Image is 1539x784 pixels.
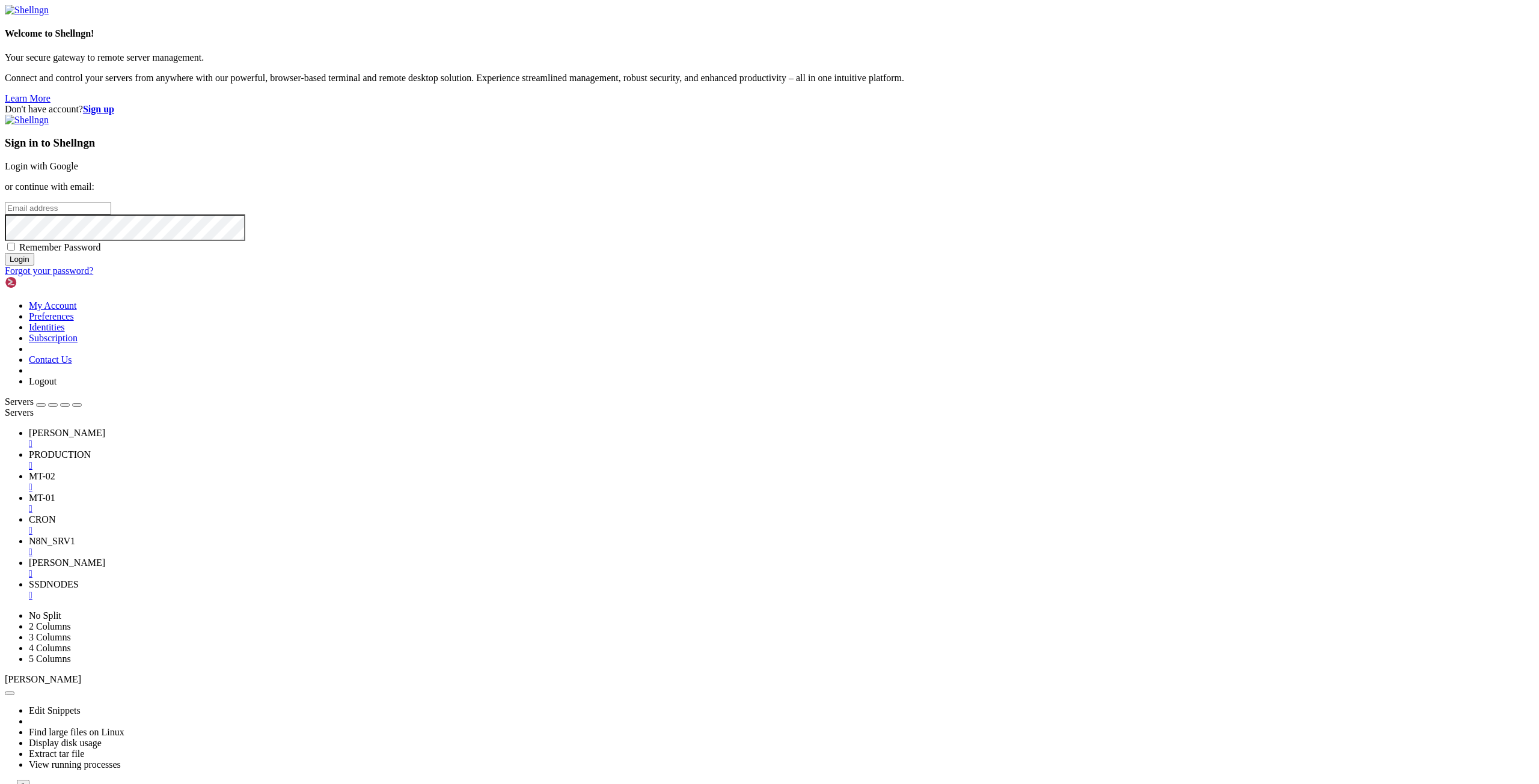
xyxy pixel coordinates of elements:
[5,28,1534,39] h4: Welcome to Shellngn!
[29,439,1534,449] a: 
[5,136,1534,150] h3: Sign in to Shellngn
[29,460,1534,471] a: 
[29,503,1534,514] a: 
[29,590,1534,601] a: 
[5,73,1534,84] p: Connect and control your servers from anywhere with our powerful, browser-based terminal and remo...
[29,322,65,332] a: Identities
[29,449,91,460] span: PRODUCTION
[29,514,1534,536] a: CRON
[29,632,71,642] a: 3 Columns
[5,115,49,126] img: Shellngn
[29,536,1534,558] a: N8N_SRV1
[29,333,78,343] a: Subscription
[29,428,105,438] span: [PERSON_NAME]
[19,242,101,252] span: Remember Password
[29,654,71,664] a: 5 Columns
[29,471,55,481] span: MT-02
[5,104,1534,115] div: Don't have account?
[29,493,55,503] span: MT-01
[29,558,105,568] span: [PERSON_NAME]
[5,93,50,103] a: Learn More
[29,493,1534,514] a: MT-01
[5,266,93,276] a: Forgot your password?
[29,449,1534,471] a: PRODUCTION
[5,161,78,171] a: Login with Google
[29,547,1534,558] a: 
[29,376,57,386] a: Logout
[29,300,77,311] a: My Account
[5,674,81,684] span: [PERSON_NAME]
[29,738,102,748] a: Display disk usage
[5,407,1534,418] div: Servers
[29,643,71,653] a: 4 Columns
[29,621,71,631] a: 2 Columns
[5,276,74,288] img: Shellngn
[29,311,74,321] a: Preferences
[5,253,34,266] input: Login
[29,759,121,770] a: View running processes
[5,202,111,214] input: Email address
[29,568,1534,579] a: 
[29,749,84,759] a: Extract tar file
[5,181,1534,192] p: or continue with email:
[83,104,114,114] a: Sign up
[7,243,15,251] input: Remember Password
[29,579,1534,601] a: SSDNODES
[5,397,82,407] a: Servers
[29,727,124,737] a: Find large files on Linux
[29,514,55,524] span: CRON
[29,428,1534,449] a: Ramiro OVH
[29,536,75,546] span: N8N_SRV1
[29,354,72,365] a: Contact Us
[29,558,1534,579] a: Ramiro OVH
[29,525,1534,536] a: 
[29,705,81,716] a: Edit Snippets
[5,52,1534,63] p: Your secure gateway to remote server management.
[29,471,1534,493] a: MT-02
[29,610,61,621] a: No Split
[5,5,49,16] img: Shellngn
[5,397,34,407] span: Servers
[29,579,79,589] span: SSDNODES
[29,482,1534,493] a: 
